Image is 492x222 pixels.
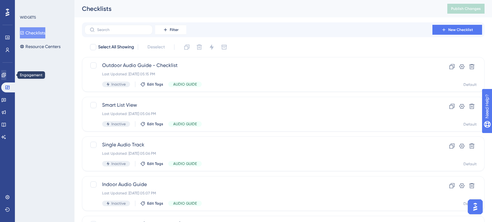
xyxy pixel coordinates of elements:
button: Resource Centers [20,41,61,52]
iframe: UserGuiding AI Assistant Launcher [466,198,485,216]
span: Smart List View [102,101,415,109]
span: Edit Tags [147,122,163,127]
span: Inactive [111,122,126,127]
span: Inactive [111,161,126,166]
button: Filter [155,25,186,35]
span: Filter [170,27,178,32]
div: Last Updated: [DATE] 05:15 PM [102,72,415,77]
button: Deselect [142,42,170,53]
button: Edit Tags [140,161,163,166]
span: Need Help? [15,2,39,9]
span: Edit Tags [147,82,163,87]
div: Default [463,201,477,206]
span: Edit Tags [147,201,163,206]
div: Last Updated: [DATE] 05:06 PM [102,111,415,116]
div: Last Updated: [DATE] 05:06 PM [102,151,415,156]
button: Edit Tags [140,122,163,127]
span: Inactive [111,201,126,206]
div: Default [463,122,477,127]
span: AUDIO GUIDE [173,82,197,87]
div: Default [463,82,477,87]
div: Checklists [82,4,432,13]
div: Last Updated: [DATE] 05:07 PM [102,191,415,196]
button: Publish Changes [447,4,485,14]
span: Indoor Audio Guide [102,181,415,188]
button: Checklists [20,27,45,38]
span: AUDIO GUIDE [173,122,197,127]
div: Default [463,162,477,166]
span: Edit Tags [147,161,163,166]
span: Publish Changes [451,6,481,11]
span: Deselect [147,43,165,51]
span: Inactive [111,82,126,87]
button: Edit Tags [140,82,163,87]
button: New Checklist [432,25,482,35]
span: AUDIO GUIDE [173,161,197,166]
input: Search [97,28,147,32]
span: AUDIO GUIDE [173,201,197,206]
span: Single Audio Track [102,141,415,149]
span: Outdoor Audio Guide - Checklist [102,62,415,69]
span: New Checklist [448,27,473,32]
span: Select All Showing [98,43,134,51]
div: WIDGETS [20,15,36,20]
button: Edit Tags [140,201,163,206]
